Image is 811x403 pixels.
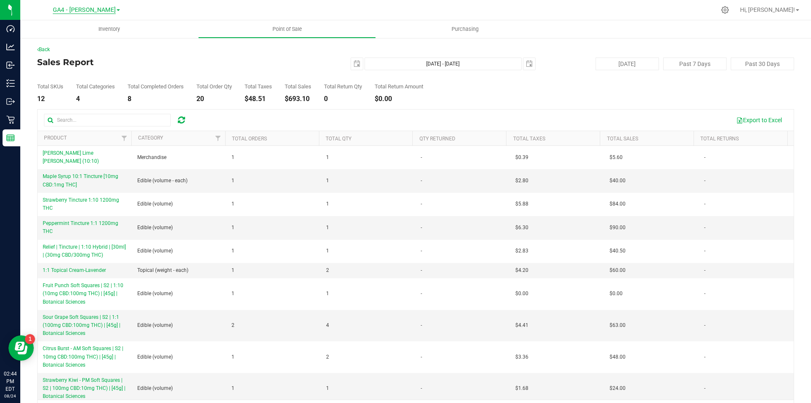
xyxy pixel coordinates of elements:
a: Product [44,135,67,141]
a: Point of Sale [198,20,376,38]
span: - [704,384,705,392]
button: [DATE] [596,58,659,70]
span: 2 [326,266,329,274]
a: Qty Returned [419,136,455,142]
a: Total Taxes [513,136,545,142]
div: 4 [76,96,115,102]
span: 1 [231,384,234,392]
span: $60.00 [610,266,626,274]
a: Total Qty [326,136,351,142]
span: - [421,266,422,274]
span: select [523,58,535,70]
iframe: Resource center [8,335,34,361]
span: $90.00 [610,224,626,232]
button: Export to Excel [731,113,787,127]
div: Manage settings [720,6,730,14]
div: Total Sales [285,84,311,89]
span: $5.88 [515,200,528,208]
div: Total Order Qty [196,84,232,89]
inline-svg: Analytics [6,43,15,51]
span: $40.00 [610,177,626,185]
input: Search... [44,114,171,126]
a: Inventory [20,20,198,38]
span: 1 [231,177,234,185]
span: 4 [326,321,329,329]
div: 8 [128,96,184,102]
iframe: Resource center unread badge [25,334,35,344]
span: $0.00 [610,290,623,298]
span: Edible (volume) [137,247,173,255]
span: Citrus Burst - AM Soft Squares | S2 | 10mg CBD:100mg THC) | [45g] | Botanical Sciences [43,345,123,367]
span: $40.50 [610,247,626,255]
inline-svg: Reports [6,134,15,142]
span: 1 [231,353,234,361]
span: Edible (volume) [137,353,173,361]
span: Inventory [87,25,131,33]
span: 2 [326,353,329,361]
span: 1 [326,200,329,208]
span: Sour Grape Soft Squares | S2 | 1:1 (100mg CBD:100mg THC) | [45g] | Botanical Sciences [43,314,120,336]
span: $24.00 [610,384,626,392]
span: - [421,154,422,162]
span: - [421,321,422,329]
span: $4.20 [515,266,528,274]
span: 1 [231,154,234,162]
span: - [704,353,705,361]
span: Strawberry Tincture 1:10 1200mg THC [43,197,119,211]
span: Strawberry Kiwi - PM Soft Squares | S2 | 100mg CBD:10mg THC) | [45g] | Botanical Sciences [43,377,125,399]
span: $6.30 [515,224,528,232]
div: Total Categories [76,84,115,89]
span: select [351,58,363,70]
inline-svg: Outbound [6,97,15,106]
span: 1 [231,224,234,232]
div: Total Return Amount [375,84,423,89]
a: Filter [117,131,131,145]
div: $0.00 [375,96,423,102]
p: 08/24 [4,393,16,399]
span: $63.00 [610,321,626,329]
inline-svg: Dashboard [6,25,15,33]
span: $5.60 [610,154,623,162]
span: $1.68 [515,384,528,392]
div: Total SKUs [37,84,63,89]
span: 1 [326,384,329,392]
span: - [704,154,705,162]
a: Filter [211,131,225,145]
a: Back [37,47,50,52]
a: Total Orders [232,136,267,142]
span: Edible (volume) [137,384,173,392]
inline-svg: Retail [6,115,15,124]
span: 1 [231,247,234,255]
button: Past 7 Days [663,58,727,70]
span: Edible (volume) [137,290,173,298]
span: - [704,247,705,255]
span: 1 [326,247,329,255]
span: - [421,384,422,392]
button: Past 30 Days [731,58,794,70]
span: $84.00 [610,200,626,208]
span: Hi, [PERSON_NAME]! [740,6,795,13]
span: - [704,224,705,232]
span: - [704,266,705,274]
span: 1 [231,266,234,274]
span: $48.00 [610,353,626,361]
div: Total Taxes [245,84,272,89]
span: Topical (weight - each) [137,266,188,274]
span: Purchasing [440,25,490,33]
span: Point of Sale [261,25,313,33]
span: - [421,224,422,232]
span: Fruit Punch Soft Squares | S2 | 1:10 (10mg CBD:100mg THC) | [45g] | Botanical Sciences [43,282,123,304]
span: 1 [326,224,329,232]
span: 1 [326,154,329,162]
a: Total Sales [607,136,638,142]
span: 1 [326,290,329,298]
span: Relief | Tincture | 1:10 Hybrid | [30ml] | (30mg CBD/300mg THC) [43,244,126,258]
span: $2.80 [515,177,528,185]
span: $4.41 [515,321,528,329]
span: 1 [231,200,234,208]
span: 2 [231,321,234,329]
span: $0.39 [515,154,528,162]
p: 02:44 PM EDT [4,370,16,393]
div: $693.10 [285,96,311,102]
